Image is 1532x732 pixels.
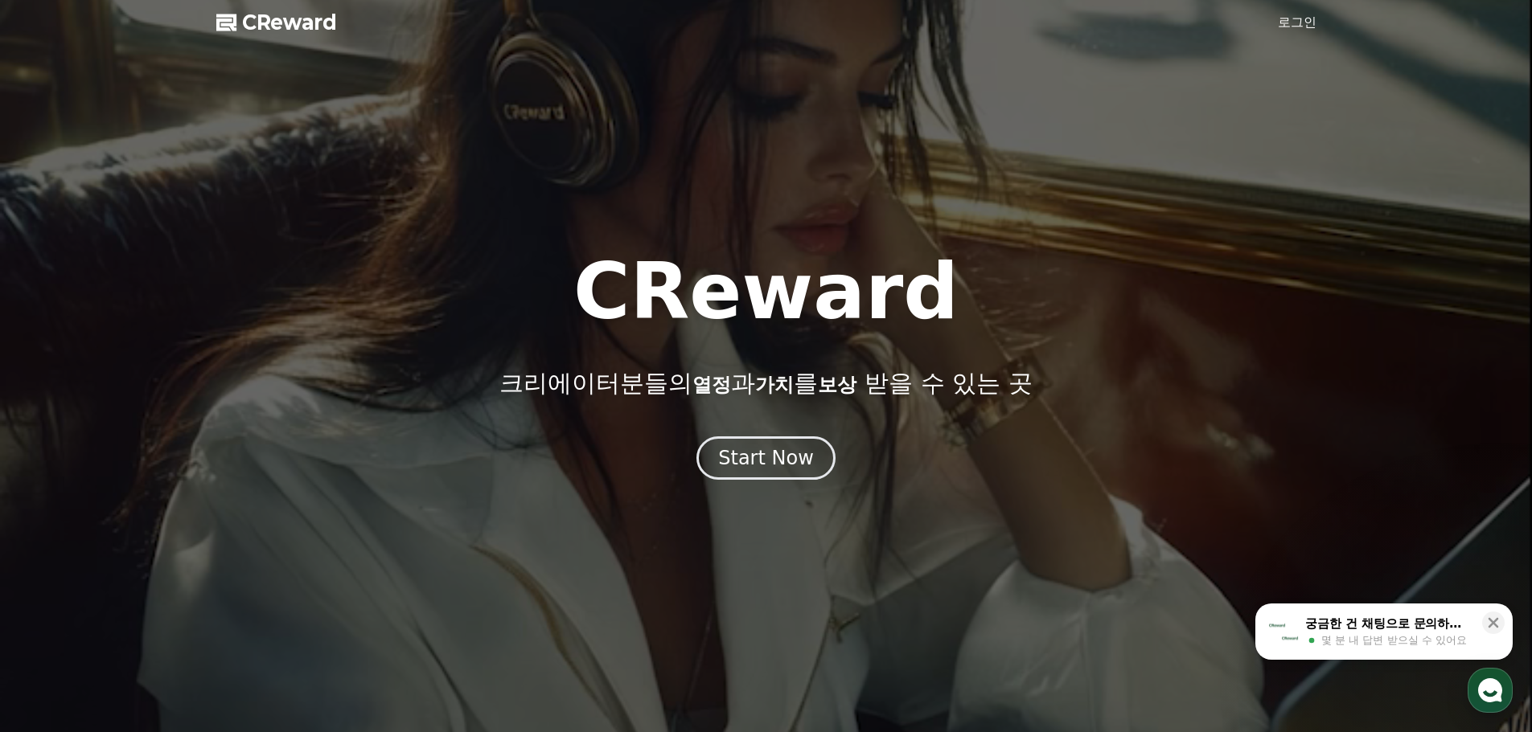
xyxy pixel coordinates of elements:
[499,369,1032,398] p: 크리에이터분들의 과 를 받을 수 있는 곳
[818,374,856,396] span: 보상
[755,374,794,396] span: 가치
[242,10,337,35] span: CReward
[696,436,836,480] button: Start Now
[718,445,814,471] div: Start Now
[573,253,959,330] h1: CReward
[216,10,337,35] a: CReward
[692,374,731,396] span: 열정
[696,452,836,468] a: Start Now
[1278,13,1316,32] a: 로그인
